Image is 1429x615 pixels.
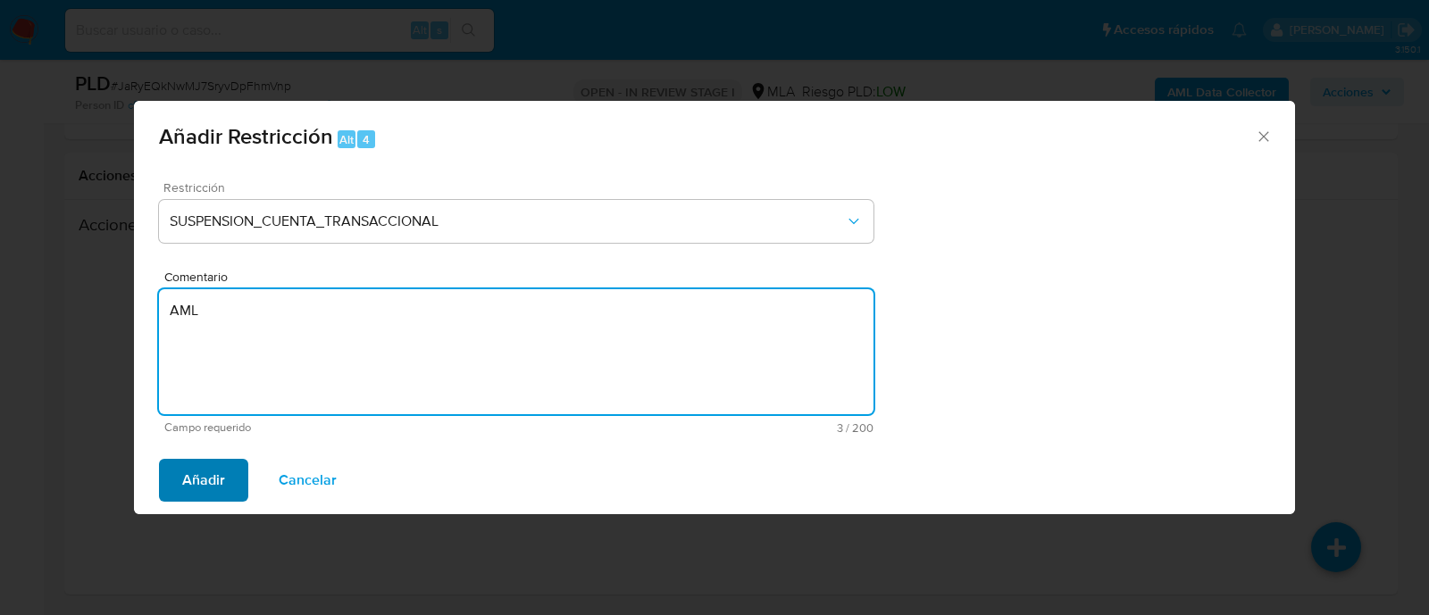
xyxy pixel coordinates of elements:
[170,212,845,230] span: SUSPENSION_CUENTA_TRANSACCIONAL
[363,131,370,148] span: 4
[519,422,873,434] span: Máximo 200 caracteres
[159,459,248,502] button: Añadir
[159,121,333,152] span: Añadir Restricción
[164,421,519,434] span: Campo requerido
[182,461,225,500] span: Añadir
[164,270,879,284] span: Comentario
[1255,128,1271,144] button: Cerrar ventana
[279,461,337,500] span: Cancelar
[339,131,354,148] span: Alt
[159,289,873,414] textarea: AML
[255,459,360,502] button: Cancelar
[159,200,873,243] button: Restriction
[163,181,878,194] span: Restricción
